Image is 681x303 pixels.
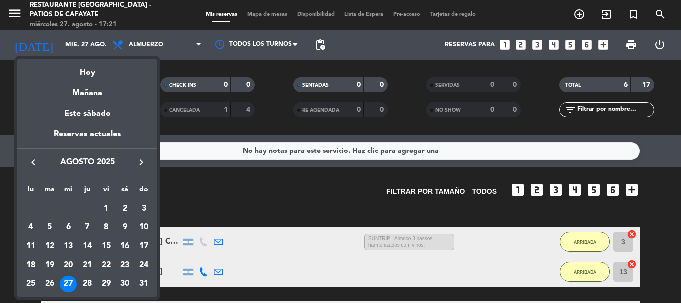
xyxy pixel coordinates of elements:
div: 28 [79,276,96,293]
div: 14 [79,238,96,255]
div: 11 [22,238,39,255]
th: viernes [97,184,116,199]
div: 3 [135,200,152,217]
td: 13 de agosto de 2025 [59,237,78,256]
td: 7 de agosto de 2025 [78,218,97,237]
td: 1 de agosto de 2025 [97,199,116,218]
div: 15 [98,238,115,255]
td: 17 de agosto de 2025 [134,237,153,256]
span: agosto 2025 [42,156,132,169]
button: keyboard_arrow_right [132,156,150,169]
div: 5 [41,219,58,236]
td: 25 de agosto de 2025 [21,275,40,294]
div: 7 [79,219,96,236]
div: 21 [79,257,96,274]
td: 28 de agosto de 2025 [78,275,97,294]
td: 26 de agosto de 2025 [40,275,59,294]
td: 10 de agosto de 2025 [134,218,153,237]
th: miércoles [59,184,78,199]
td: 22 de agosto de 2025 [97,256,116,275]
div: 31 [135,276,152,293]
td: 20 de agosto de 2025 [59,256,78,275]
td: 18 de agosto de 2025 [21,256,40,275]
div: 19 [41,257,58,274]
div: 10 [135,219,152,236]
td: 4 de agosto de 2025 [21,218,40,237]
div: 4 [22,219,39,236]
th: martes [40,184,59,199]
div: 24 [135,257,152,274]
td: 16 de agosto de 2025 [116,237,135,256]
i: keyboard_arrow_right [135,156,147,168]
td: 23 de agosto de 2025 [116,256,135,275]
div: 8 [98,219,115,236]
th: jueves [78,184,97,199]
div: 20 [60,257,77,274]
div: 22 [98,257,115,274]
div: 16 [116,238,133,255]
div: 1 [98,200,115,217]
td: 29 de agosto de 2025 [97,275,116,294]
div: 6 [60,219,77,236]
td: 21 de agosto de 2025 [78,256,97,275]
div: 13 [60,238,77,255]
td: 12 de agosto de 2025 [40,237,59,256]
td: 24 de agosto de 2025 [134,256,153,275]
td: 31 de agosto de 2025 [134,275,153,294]
div: 23 [116,257,133,274]
td: 8 de agosto de 2025 [97,218,116,237]
th: lunes [21,184,40,199]
div: Reservas actuales [17,128,157,148]
div: 30 [116,276,133,293]
i: keyboard_arrow_left [27,156,39,168]
td: 2 de agosto de 2025 [116,199,135,218]
div: 29 [98,276,115,293]
td: 5 de agosto de 2025 [40,218,59,237]
td: 3 de agosto de 2025 [134,199,153,218]
div: 2 [116,200,133,217]
div: Mañana [17,79,157,100]
td: 14 de agosto de 2025 [78,237,97,256]
div: 12 [41,238,58,255]
div: 18 [22,257,39,274]
td: 15 de agosto de 2025 [97,237,116,256]
div: 9 [116,219,133,236]
div: Este sábado [17,100,157,128]
td: 30 de agosto de 2025 [116,275,135,294]
td: AGO. [21,199,97,218]
div: 25 [22,276,39,293]
td: 19 de agosto de 2025 [40,256,59,275]
div: 27 [60,276,77,293]
td: 9 de agosto de 2025 [116,218,135,237]
div: Hoy [17,59,157,79]
div: 17 [135,238,152,255]
td: 6 de agosto de 2025 [59,218,78,237]
td: 11 de agosto de 2025 [21,237,40,256]
th: sábado [116,184,135,199]
button: keyboard_arrow_left [24,156,42,169]
td: 27 de agosto de 2025 [59,275,78,294]
div: 26 [41,276,58,293]
th: domingo [134,184,153,199]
